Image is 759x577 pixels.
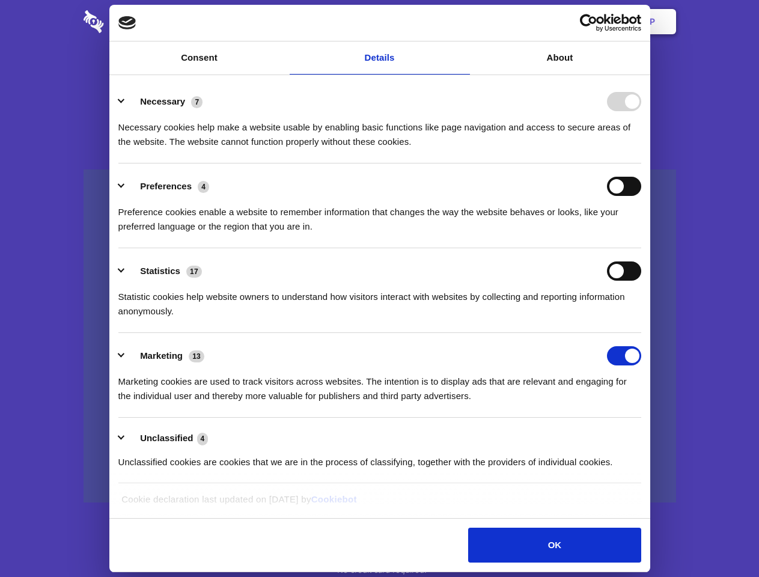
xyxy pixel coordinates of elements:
div: Cookie declaration last updated on [DATE] by [112,492,647,516]
button: Unclassified (4) [118,431,216,446]
img: logo-wordmark-white-trans-d4663122ce5f474addd5e946df7df03e33cb6a1c49d2221995e7729f52c070b2.svg [84,10,186,33]
img: logo [118,16,136,29]
iframe: Drift Widget Chat Controller [699,517,745,563]
span: 4 [197,433,209,445]
a: Consent [109,41,290,75]
button: Statistics (17) [118,261,210,281]
div: Preference cookies enable a website to remember information that changes the way the website beha... [118,196,641,234]
button: Marketing (13) [118,346,212,365]
h4: Auto-redaction of sensitive data, encrypted data sharing and self-destructing private chats. Shar... [84,109,676,149]
a: Wistia video thumbnail [84,169,676,503]
span: 4 [198,181,209,193]
label: Necessary [140,96,185,106]
span: 13 [189,350,204,362]
button: Preferences (4) [118,177,217,196]
label: Statistics [140,266,180,276]
h1: Eliminate Slack Data Loss. [84,54,676,97]
span: 7 [191,96,203,108]
button: Necessary (7) [118,92,210,111]
a: Cookiebot [311,494,357,504]
div: Unclassified cookies are cookies that we are in the process of classifying, together with the pro... [118,446,641,469]
label: Marketing [140,350,183,361]
a: About [470,41,650,75]
a: Contact [487,3,543,40]
label: Preferences [140,181,192,191]
a: Details [290,41,470,75]
a: Login [545,3,597,40]
button: OK [468,528,641,563]
span: 17 [186,266,202,278]
a: Usercentrics Cookiebot - opens in a new window [536,14,641,32]
div: Marketing cookies are used to track visitors across websites. The intention is to display ads tha... [118,365,641,403]
div: Necessary cookies help make a website usable by enabling basic functions like page navigation and... [118,111,641,149]
a: Pricing [353,3,405,40]
div: Statistic cookies help website owners to understand how visitors interact with websites by collec... [118,281,641,319]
